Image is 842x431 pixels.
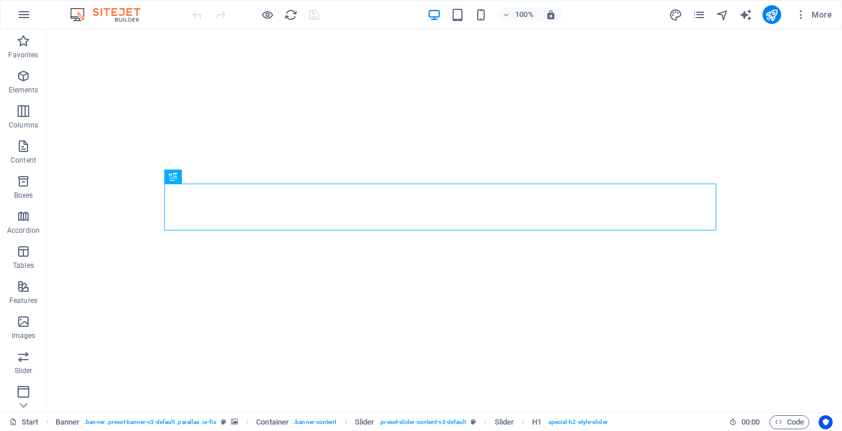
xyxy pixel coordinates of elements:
[741,415,760,429] span: 00 00
[692,8,706,22] button: pages
[791,5,837,24] button: More
[56,415,608,429] nav: breadcrumb
[84,415,216,429] span: . banner .preset-banner-v3-default .parallax .ie-fix
[9,120,38,130] p: Columns
[294,415,336,429] span: . banner-content
[795,9,832,20] span: More
[716,8,730,22] button: navigator
[379,415,466,429] span: . preset-slider-content-v3-default
[729,415,760,429] h6: Session time
[9,415,39,429] a: Click to cancel selection. Double-click to open Pages
[819,415,833,429] button: Usercentrics
[9,296,37,305] p: Features
[669,8,683,22] button: design
[7,226,40,235] p: Accordion
[13,261,34,270] p: Tables
[515,8,534,22] h6: 100%
[67,8,155,22] img: Editor Logo
[532,415,541,429] span: Click to select. Double-click to edit
[8,50,38,60] p: Favorites
[765,8,778,22] i: Publish
[56,415,80,429] span: Click to select. Double-click to edit
[14,191,33,200] p: Boxes
[775,415,804,429] span: Code
[769,415,809,429] button: Code
[221,419,226,425] i: This element is a customizable preset
[495,415,515,429] span: Click to select. Double-click to edit
[12,331,36,340] p: Images
[546,9,556,20] i: On resize automatically adjust zoom level to fit chosen device.
[471,419,476,425] i: This element is a customizable preset
[284,8,298,22] button: reload
[750,418,751,426] span: :
[739,8,753,22] i: AI Writer
[260,8,274,22] button: Click here to leave preview mode and continue editing
[231,419,238,425] i: This element contains a background
[547,415,608,429] span: . special-h2-style-slider
[284,8,298,22] i: Reload page
[716,8,729,22] i: Navigator
[739,8,753,22] button: text_generator
[256,415,289,429] span: Click to select. Double-click to edit
[669,8,682,22] i: Design (Ctrl+Alt+Y)
[498,8,539,22] button: 100%
[762,5,781,24] button: publish
[355,415,375,429] span: Click to select. Double-click to edit
[692,8,706,22] i: Pages (Ctrl+Alt+S)
[15,366,33,375] p: Slider
[11,156,36,165] p: Content
[9,85,39,95] p: Elements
